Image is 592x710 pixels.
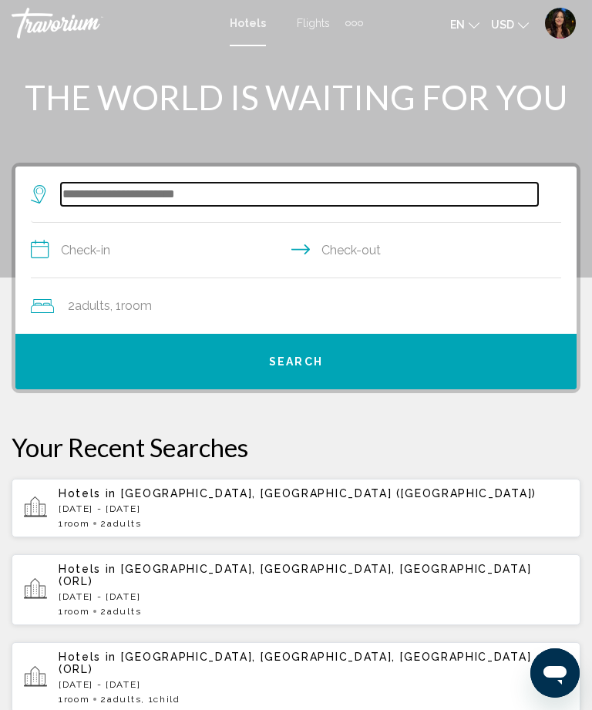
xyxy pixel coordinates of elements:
span: en [450,19,465,31]
span: Room [121,298,152,313]
a: Flights [297,17,330,29]
span: , 1 [141,694,180,705]
button: Extra navigation items [345,11,363,35]
button: Change language [450,13,479,35]
span: 2 [68,295,110,317]
p: [DATE] - [DATE] [59,679,568,690]
span: Hotels in [59,563,116,575]
a: Hotels [230,17,266,29]
span: Hotels in [59,487,116,500]
span: , 1 [110,295,152,317]
span: 2 [100,606,141,617]
button: Hotels in [GEOGRAPHIC_DATA], [GEOGRAPHIC_DATA] ([GEOGRAPHIC_DATA])[DATE] - [DATE]1Room2Adults [12,478,580,538]
span: Adults [107,518,141,529]
span: Room [64,606,90,617]
button: Travelers: 2 adults, 0 children [15,278,577,334]
span: 1 [59,694,89,705]
h1: THE WORLD IS WAITING FOR YOU [12,77,580,117]
span: Adults [107,606,141,617]
span: [GEOGRAPHIC_DATA], [GEOGRAPHIC_DATA] ([GEOGRAPHIC_DATA]) [121,487,536,500]
span: 2 [100,694,141,705]
span: [GEOGRAPHIC_DATA], [GEOGRAPHIC_DATA], [GEOGRAPHIC_DATA] (ORL) [59,563,531,587]
button: Search [15,334,577,389]
button: Change currency [491,13,529,35]
span: Adults [107,694,141,705]
button: Check in and out dates [31,223,561,278]
p: [DATE] - [DATE] [59,503,568,514]
iframe: Button to launch messaging window [530,648,580,698]
span: 2 [100,518,141,529]
span: [GEOGRAPHIC_DATA], [GEOGRAPHIC_DATA], [GEOGRAPHIC_DATA] (ORL) [59,651,531,675]
span: Child [153,694,180,705]
span: Search [269,356,323,368]
div: Search widget [15,167,577,389]
button: User Menu [540,7,580,39]
span: Adults [75,298,110,313]
p: Your Recent Searches [12,432,580,463]
img: 2Q== [545,8,576,39]
a: Travorium [12,8,214,39]
span: USD [491,19,514,31]
span: 1 [59,606,89,617]
span: Room [64,694,90,705]
span: Room [64,518,90,529]
p: [DATE] - [DATE] [59,591,568,602]
span: 1 [59,518,89,529]
span: Hotels in [59,651,116,663]
button: Hotels in [GEOGRAPHIC_DATA], [GEOGRAPHIC_DATA], [GEOGRAPHIC_DATA] (ORL)[DATE] - [DATE]1Room2Adults [12,554,580,626]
